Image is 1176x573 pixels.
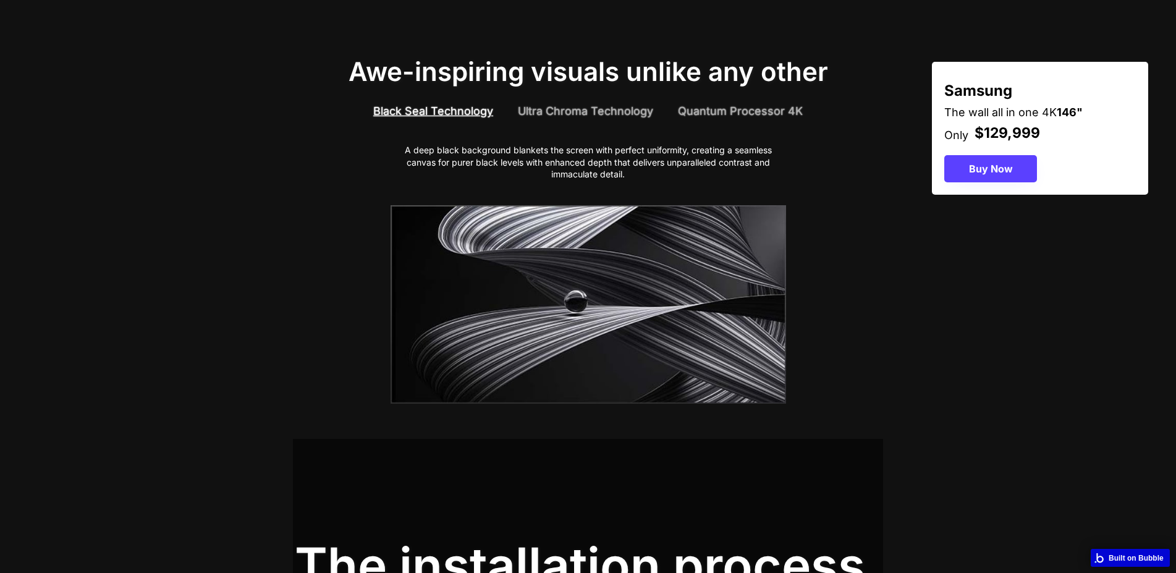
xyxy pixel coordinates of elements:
div: A deep black background blankets the screen with perfect uniformity, creating a seamless canvas f... [391,144,786,180]
div: Black Seal Technology [373,103,493,119]
img: iab-visuals-black-seal-technology-mo.jpg [391,205,786,404]
div: Only [944,127,968,143]
strong: 146" [1057,106,1083,119]
div: Quantum Processor 4K [678,103,803,119]
div: The wall all in one 4K [944,104,1083,120]
div: $129,999 [975,123,1040,143]
button: Buy Now [944,155,1037,182]
div: Awe-inspiring visuals unlike any other [349,59,828,87]
div: Samsung [944,74,1012,101]
div: Ultra Chroma Technology [518,103,653,119]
